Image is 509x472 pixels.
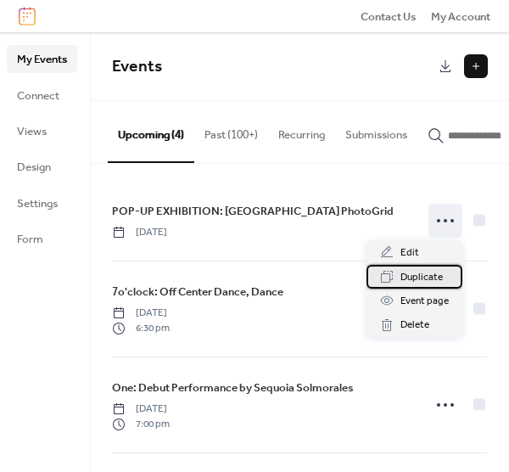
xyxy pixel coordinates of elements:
[7,153,77,180] a: Design
[112,321,170,336] span: 6:30 pm
[17,195,58,212] span: Settings
[112,51,162,82] span: Events
[400,293,449,310] span: Event page
[17,231,43,248] span: Form
[400,317,429,334] span: Delete
[17,123,47,140] span: Views
[112,306,170,321] span: [DATE]
[19,7,36,25] img: logo
[400,244,419,261] span: Edit
[361,8,417,25] a: Contact Us
[112,203,394,220] span: POP-UP EXHIBITION: [GEOGRAPHIC_DATA] PhotoGrid
[108,101,194,162] button: Upcoming (4)
[112,402,170,417] span: [DATE]
[112,225,167,240] span: [DATE]
[17,51,67,68] span: My Events
[335,101,417,160] button: Submissions
[112,379,354,397] a: One: Debut Performance by Sequoia Solmorales
[268,101,335,160] button: Recurring
[400,269,443,286] span: Duplicate
[17,87,59,104] span: Connect
[431,8,490,25] a: My Account
[7,189,77,216] a: Settings
[7,225,77,252] a: Form
[7,45,77,72] a: My Events
[112,202,394,221] a: POP-UP EXHIBITION: [GEOGRAPHIC_DATA] PhotoGrid
[112,417,170,432] span: 7:00 pm
[194,101,268,160] button: Past (100+)
[17,159,51,176] span: Design
[112,379,354,396] span: One: Debut Performance by Sequoia Solmorales
[7,81,77,109] a: Connect
[7,117,77,144] a: Views
[112,283,283,301] a: 7o'clock: Off Center Dance, Dance
[112,284,283,301] span: 7o'clock: Off Center Dance, Dance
